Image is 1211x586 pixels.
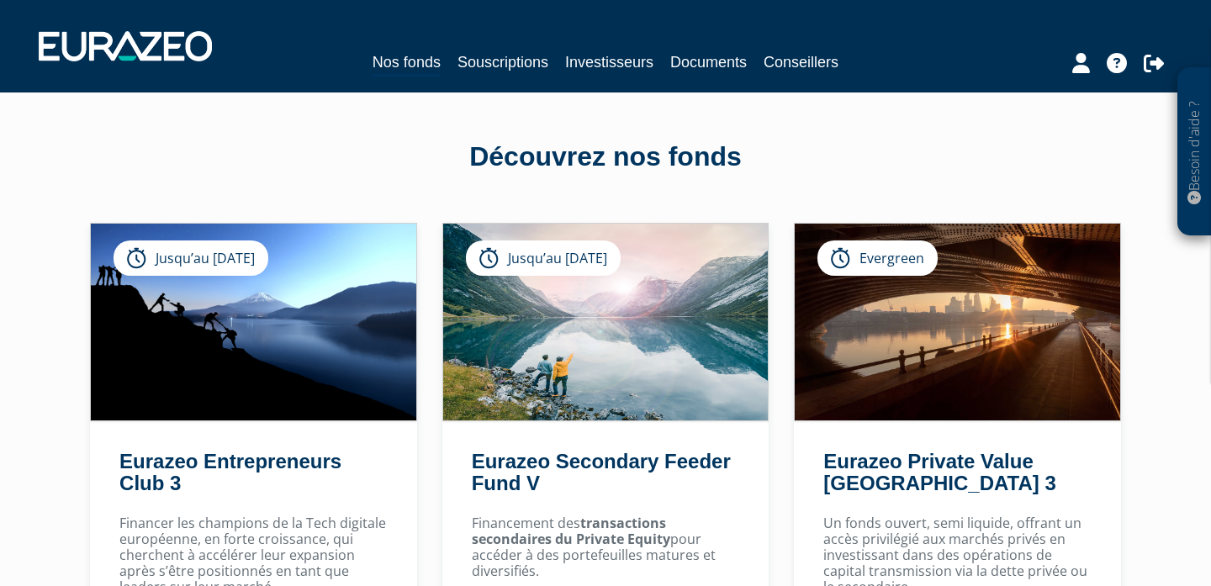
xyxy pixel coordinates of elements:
[39,31,212,61] img: 1732889491-logotype_eurazeo_blanc_rvb.png
[126,138,1085,177] div: Découvrez nos fonds
[472,515,740,580] p: Financement des pour accéder à des portefeuilles matures et diversifiés.
[457,50,548,74] a: Souscriptions
[472,450,731,494] a: Eurazeo Secondary Feeder Fund V
[119,450,341,494] a: Eurazeo Entrepreneurs Club 3
[443,224,769,420] img: Eurazeo Secondary Feeder Fund V
[670,50,747,74] a: Documents
[466,240,621,276] div: Jusqu’au [DATE]
[795,224,1120,420] img: Eurazeo Private Value Europe 3
[91,224,416,420] img: Eurazeo Entrepreneurs Club 3
[472,514,670,548] strong: transactions secondaires du Private Equity
[764,50,838,74] a: Conseillers
[817,240,938,276] div: Evergreen
[1185,77,1204,228] p: Besoin d'aide ?
[565,50,653,74] a: Investisseurs
[823,450,1055,494] a: Eurazeo Private Value [GEOGRAPHIC_DATA] 3
[114,240,268,276] div: Jusqu’au [DATE]
[373,50,441,77] a: Nos fonds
